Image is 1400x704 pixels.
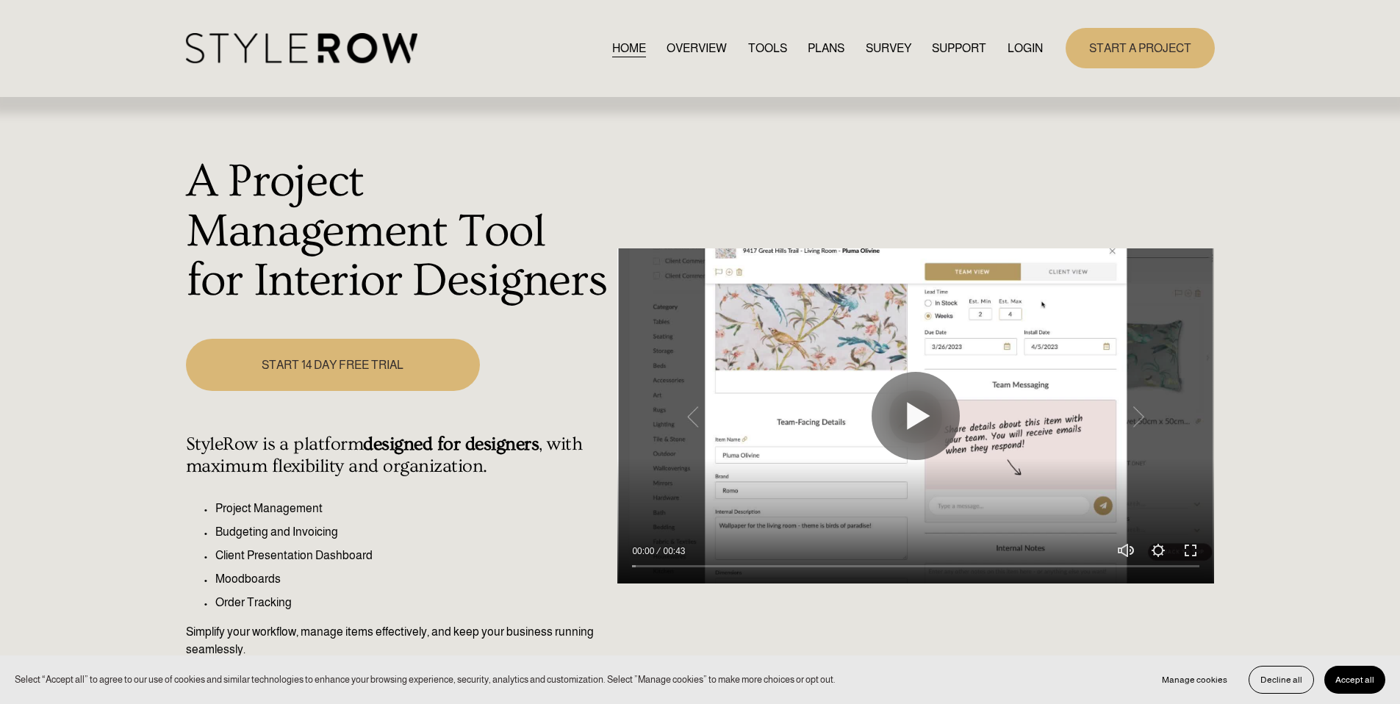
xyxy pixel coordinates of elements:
[1066,28,1215,68] a: START A PROJECT
[632,561,1199,572] input: Seek
[1324,666,1385,694] button: Accept all
[1151,666,1238,694] button: Manage cookies
[748,38,787,58] a: TOOLS
[1162,675,1227,685] span: Manage cookies
[932,40,986,57] span: SUPPORT
[215,523,610,541] p: Budgeting and Invoicing
[186,623,610,658] p: Simplify your workflow, manage items effectively, and keep your business running seamlessly.
[1260,675,1302,685] span: Decline all
[808,38,844,58] a: PLANS
[215,547,610,564] p: Client Presentation Dashboard
[632,544,658,558] div: Current time
[866,38,911,58] a: SURVEY
[1008,38,1043,58] a: LOGIN
[186,339,480,391] a: START 14 DAY FREE TRIAL
[186,434,610,478] h4: StyleRow is a platform , with maximum flexibility and organization.
[612,38,646,58] a: HOME
[1335,675,1374,685] span: Accept all
[667,38,727,58] a: OVERVIEW
[872,372,960,460] button: Play
[215,500,610,517] p: Project Management
[186,33,417,63] img: StyleRow
[932,38,986,58] a: folder dropdown
[15,672,836,686] p: Select “Accept all” to agree to our use of cookies and similar technologies to enhance your brows...
[1249,666,1314,694] button: Decline all
[215,570,610,588] p: Moodboards
[658,544,689,558] div: Duration
[186,157,610,306] h1: A Project Management Tool for Interior Designers
[215,594,610,611] p: Order Tracking
[363,434,539,455] strong: designed for designers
